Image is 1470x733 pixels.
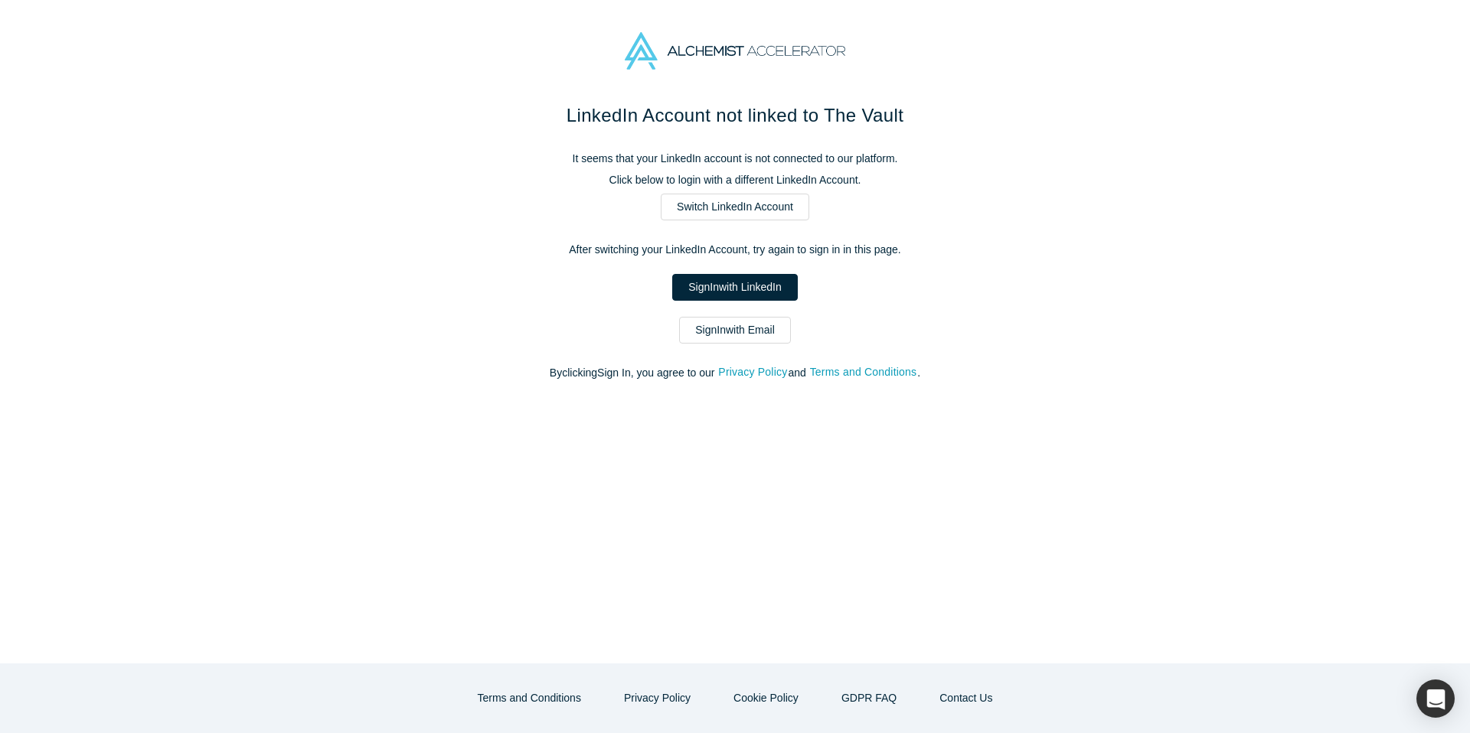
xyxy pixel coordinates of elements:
[625,32,845,70] img: Alchemist Accelerator Logo
[413,102,1057,129] h1: LinkedIn Account not linked to The Vault
[413,365,1057,381] p: By clicking Sign In , you agree to our and .
[413,151,1057,167] p: It seems that your LinkedIn account is not connected to our platform.
[462,685,597,712] button: Terms and Conditions
[717,363,788,381] button: Privacy Policy
[413,172,1057,188] p: Click below to login with a different LinkedIn Account.
[717,685,815,712] button: Cookie Policy
[809,363,918,381] button: Terms and Conditions
[679,317,791,344] a: SignInwith Email
[672,274,797,301] a: SignInwith LinkedIn
[413,242,1057,258] p: After switching your LinkedIn Account, try again to sign in in this page.
[825,685,913,712] a: GDPR FAQ
[661,194,809,220] a: Switch LinkedIn Account
[923,685,1008,712] button: Contact Us
[608,685,707,712] button: Privacy Policy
